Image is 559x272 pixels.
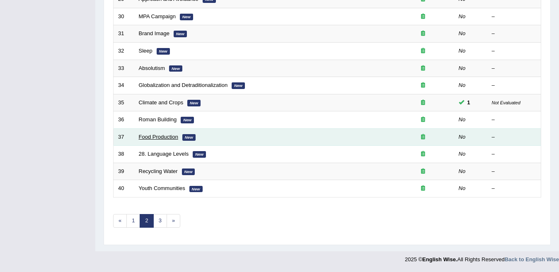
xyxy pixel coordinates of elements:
em: No [459,168,466,174]
div: – [492,133,537,141]
a: Roman Building [139,116,177,123]
em: New [182,168,195,175]
div: – [492,185,537,193]
div: Exam occurring question [397,133,450,141]
a: Back to English Wise [505,256,559,262]
a: Climate and Crops [139,99,184,106]
em: No [459,48,466,54]
em: New [182,134,196,141]
td: 36 [114,111,134,129]
em: New [181,117,194,123]
a: 3 [153,214,167,228]
a: MPA Campaign [139,13,176,19]
em: No [459,151,466,157]
strong: English Wise. [422,256,457,262]
div: – [492,13,537,21]
div: Exam occurring question [397,99,450,107]
td: 32 [114,42,134,60]
div: 2025 © All Rights Reserved [405,251,559,263]
em: New [180,14,193,20]
td: 38 [114,146,134,163]
td: 34 [114,77,134,94]
em: New [157,48,170,55]
small: Not Evaluated [492,100,520,105]
em: No [459,30,466,36]
em: New [193,151,206,158]
a: » [167,214,180,228]
a: Youth Communities [139,185,185,191]
td: 37 [114,128,134,146]
td: 39 [114,163,134,180]
div: – [492,30,537,38]
td: 35 [114,94,134,111]
em: No [459,65,466,71]
div: Exam occurring question [397,168,450,176]
div: – [492,82,537,89]
td: 40 [114,180,134,197]
a: Recycling Water [139,168,178,174]
a: Brand Image [139,30,169,36]
div: Exam occurring question [397,47,450,55]
em: New [189,186,203,193]
div: – [492,116,537,124]
a: « [113,214,127,228]
div: – [492,168,537,176]
a: Globalization and Detraditionalization [139,82,228,88]
em: New [187,100,201,106]
div: – [492,47,537,55]
td: 30 [114,8,134,25]
em: No [459,82,466,88]
em: No [459,134,466,140]
a: Food Production [139,134,178,140]
div: Exam occurring question [397,82,450,89]
em: No [459,116,466,123]
em: New [169,65,182,72]
td: 31 [114,25,134,43]
div: Exam occurring question [397,185,450,193]
div: – [492,65,537,72]
em: No [459,13,466,19]
div: Exam occurring question [397,116,450,124]
a: Sleep [139,48,152,54]
div: – [492,150,537,158]
a: 1 [126,214,140,228]
span: You can still take this question [464,98,474,107]
a: 28. Language Levels [139,151,189,157]
div: Exam occurring question [397,65,450,72]
em: No [459,185,466,191]
td: 33 [114,60,134,77]
em: New [174,31,187,37]
div: Exam occurring question [397,30,450,38]
div: Exam occurring question [397,150,450,158]
em: New [232,82,245,89]
a: Absolutism [139,65,165,71]
a: 2 [140,214,153,228]
div: Exam occurring question [397,13,450,21]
